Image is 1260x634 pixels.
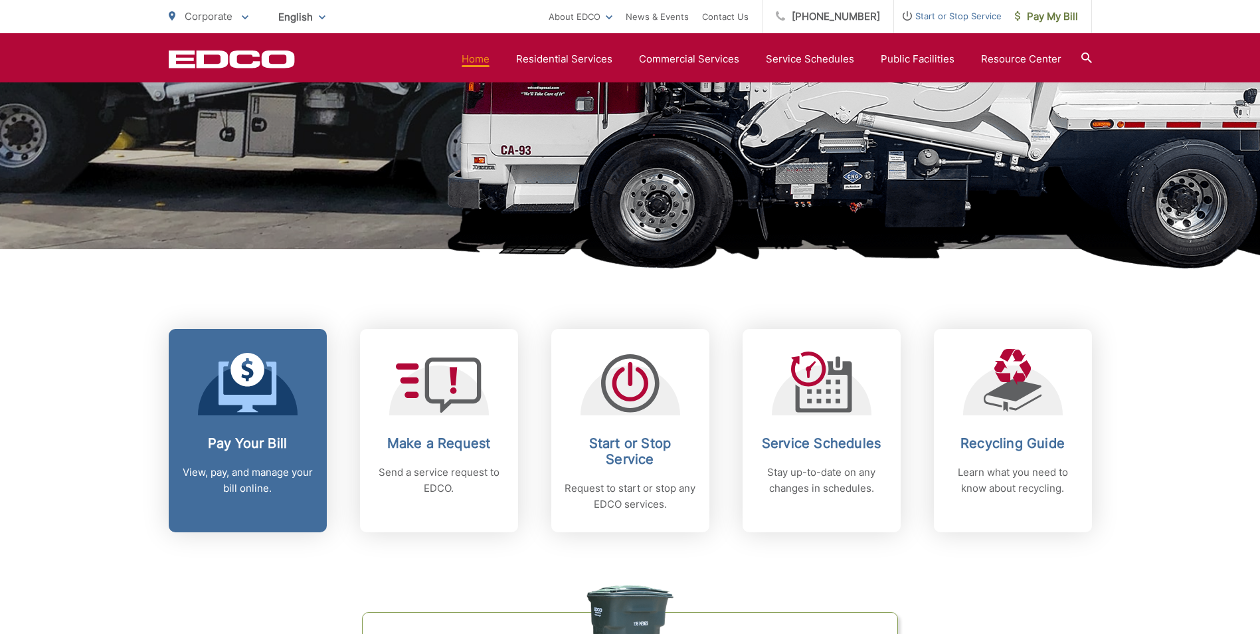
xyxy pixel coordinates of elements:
a: Service Schedules Stay up-to-date on any changes in schedules. [743,329,901,532]
a: Public Facilities [881,51,954,67]
h2: Make a Request [373,435,505,451]
a: Pay Your Bill View, pay, and manage your bill online. [169,329,327,532]
a: Commercial Services [639,51,739,67]
a: Make a Request Send a service request to EDCO. [360,329,518,532]
p: Request to start or stop any EDCO services. [565,480,696,512]
a: About EDCO [549,9,612,25]
a: Resource Center [981,51,1061,67]
h2: Start or Stop Service [565,435,696,467]
h2: Recycling Guide [947,435,1079,451]
span: English [268,5,335,29]
a: EDCD logo. Return to the homepage. [169,50,295,68]
h2: Service Schedules [756,435,887,451]
h2: Pay Your Bill [182,435,314,451]
a: Contact Us [702,9,749,25]
span: Pay My Bill [1015,9,1078,25]
a: Recycling Guide Learn what you need to know about recycling. [934,329,1092,532]
a: Service Schedules [766,51,854,67]
p: Stay up-to-date on any changes in schedules. [756,465,887,496]
p: Send a service request to EDCO. [373,465,505,496]
p: View, pay, and manage your bill online. [182,465,314,496]
a: Residential Services [516,51,612,67]
a: News & Events [626,9,689,25]
p: Learn what you need to know about recycling. [947,465,1079,496]
a: Home [462,51,490,67]
span: Corporate [185,10,232,23]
